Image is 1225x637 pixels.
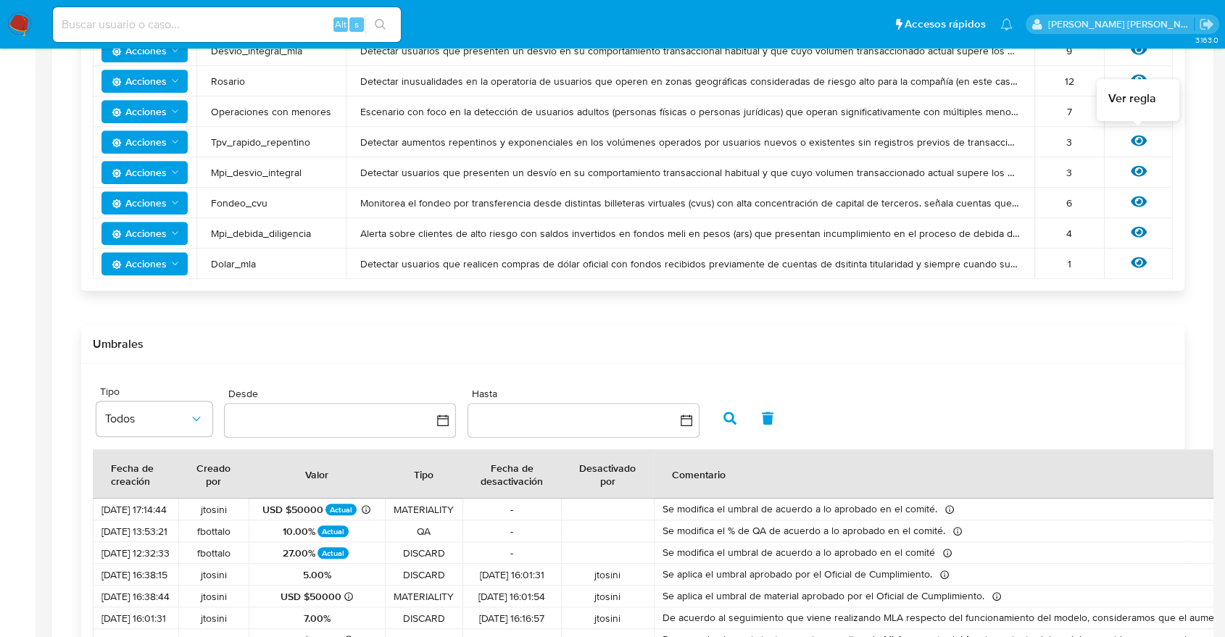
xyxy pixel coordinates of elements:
span: 3.163.0 [1195,34,1218,46]
span: Alt [335,17,346,31]
p: mercedes.medrano@mercadolibre.com [1048,17,1195,31]
button: search-icon [365,14,395,35]
a: Notificaciones [1000,18,1013,30]
input: Buscar usuario o caso... [53,15,401,34]
span: Ver regla [1108,91,1156,107]
a: Salir [1199,17,1214,32]
span: s [354,17,359,31]
span: Accesos rápidos [905,17,986,32]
